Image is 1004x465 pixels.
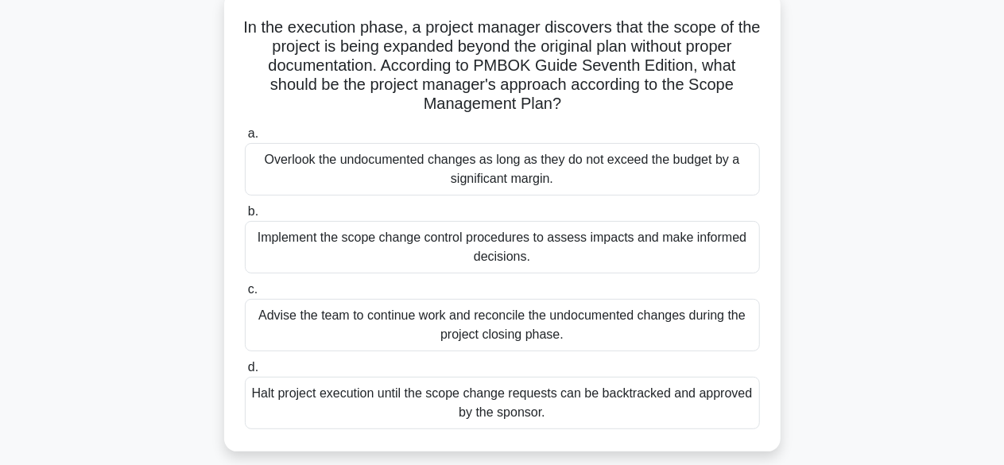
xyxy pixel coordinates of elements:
div: Overlook the undocumented changes as long as they do not exceed the budget by a significant margin. [245,143,760,196]
h5: In the execution phase, a project manager discovers that the scope of the project is being expand... [243,17,762,114]
div: Halt project execution until the scope change requests can be backtracked and approved by the spo... [245,377,760,429]
span: c. [248,282,258,296]
span: d. [248,360,258,374]
span: b. [248,204,258,218]
span: a. [248,126,258,140]
div: Advise the team to continue work and reconcile the undocumented changes during the project closin... [245,299,760,351]
div: Implement the scope change control procedures to assess impacts and make informed decisions. [245,221,760,273]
